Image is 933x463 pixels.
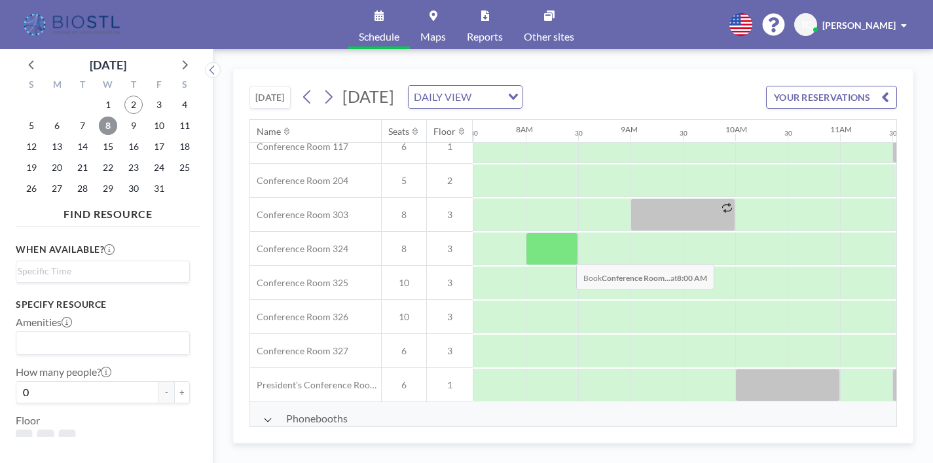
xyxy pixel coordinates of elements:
span: 3 [64,435,70,447]
label: Floor [16,414,40,427]
span: Monday, October 20, 2025 [48,158,66,177]
span: Thursday, October 9, 2025 [124,117,143,135]
span: 5 [382,175,426,187]
span: Friday, October 17, 2025 [150,138,168,156]
div: 10AM [725,124,747,134]
span: Friday, October 31, 2025 [150,179,168,198]
span: Sunday, October 26, 2025 [22,179,41,198]
span: 1 [21,435,27,447]
div: 11AM [830,124,852,134]
div: F [146,77,172,94]
span: 10 [382,311,426,323]
span: Sunday, October 19, 2025 [22,158,41,177]
button: [DATE] [249,86,291,109]
span: 6 [382,141,426,153]
span: Conference Room 327 [250,345,348,357]
span: Schedule [359,31,399,42]
span: Monday, October 13, 2025 [48,138,66,156]
span: 6 [382,345,426,357]
span: Other sites [524,31,574,42]
span: Thursday, October 2, 2025 [124,96,143,114]
h4: FIND RESOURCE [16,202,200,221]
span: Wednesday, October 15, 2025 [99,138,117,156]
span: [DATE] [342,86,394,106]
span: Wednesday, October 29, 2025 [99,179,117,198]
span: Conference Room 324 [250,243,348,255]
span: Conference Room 117 [250,141,348,153]
div: 30 [889,129,897,138]
span: 1 [427,141,473,153]
span: 1 [427,379,473,391]
span: Wednesday, October 1, 2025 [99,96,117,114]
label: How many people? [16,365,111,379]
div: 30 [680,129,687,138]
span: TC [801,19,811,31]
h3: Specify resource [16,299,190,310]
div: Floor [433,126,456,138]
img: organization-logo [21,12,125,38]
b: 8:00 AM [677,273,707,283]
span: 3 [427,311,473,323]
span: Thursday, October 16, 2025 [124,138,143,156]
span: Sunday, October 12, 2025 [22,138,41,156]
div: 30 [784,129,792,138]
div: Search for option [16,261,189,281]
span: Thursday, October 23, 2025 [124,158,143,177]
span: 3 [427,345,473,357]
div: Seats [388,126,409,138]
span: Sunday, October 5, 2025 [22,117,41,135]
div: 8AM [516,124,533,134]
span: 6 [382,379,426,391]
div: S [172,77,197,94]
span: Saturday, October 11, 2025 [175,117,194,135]
div: S [19,77,45,94]
span: DAILY VIEW [411,88,474,105]
span: Tuesday, October 28, 2025 [73,179,92,198]
button: + [174,381,190,403]
span: 2 [427,175,473,187]
span: Conference Room 325 [250,277,348,289]
div: 9AM [621,124,638,134]
span: 2 [43,435,48,447]
input: Search for option [475,88,500,105]
span: Monday, October 6, 2025 [48,117,66,135]
span: Wednesday, October 8, 2025 [99,117,117,135]
span: Friday, October 24, 2025 [150,158,168,177]
span: 3 [427,277,473,289]
span: 8 [382,243,426,255]
span: 8 [382,209,426,221]
div: 30 [575,129,583,138]
button: - [158,381,174,403]
div: M [45,77,70,94]
span: Monday, October 27, 2025 [48,179,66,198]
input: Search for option [18,264,182,278]
span: Thursday, October 30, 2025 [124,179,143,198]
span: Book at [576,264,714,290]
span: 3 [427,209,473,221]
span: [PERSON_NAME] [822,20,896,31]
div: 30 [470,129,478,138]
span: Reports [467,31,503,42]
span: 3 [427,243,473,255]
button: YOUR RESERVATIONS [766,86,897,109]
span: Maps [420,31,446,42]
div: T [70,77,96,94]
span: President's Conference Room - 109 [250,379,381,391]
span: Wednesday, October 22, 2025 [99,158,117,177]
div: [DATE] [90,56,126,74]
b: Conference Room... [602,273,670,283]
span: Phonebooths [286,412,348,425]
span: Tuesday, October 14, 2025 [73,138,92,156]
div: Name [257,126,281,138]
span: Friday, October 3, 2025 [150,96,168,114]
label: Amenities [16,316,72,329]
div: T [120,77,146,94]
span: 10 [382,277,426,289]
span: Conference Room 326 [250,311,348,323]
span: Saturday, October 25, 2025 [175,158,194,177]
span: Saturday, October 18, 2025 [175,138,194,156]
span: Saturday, October 4, 2025 [175,96,194,114]
input: Search for option [18,335,182,352]
span: Tuesday, October 7, 2025 [73,117,92,135]
span: Friday, October 10, 2025 [150,117,168,135]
